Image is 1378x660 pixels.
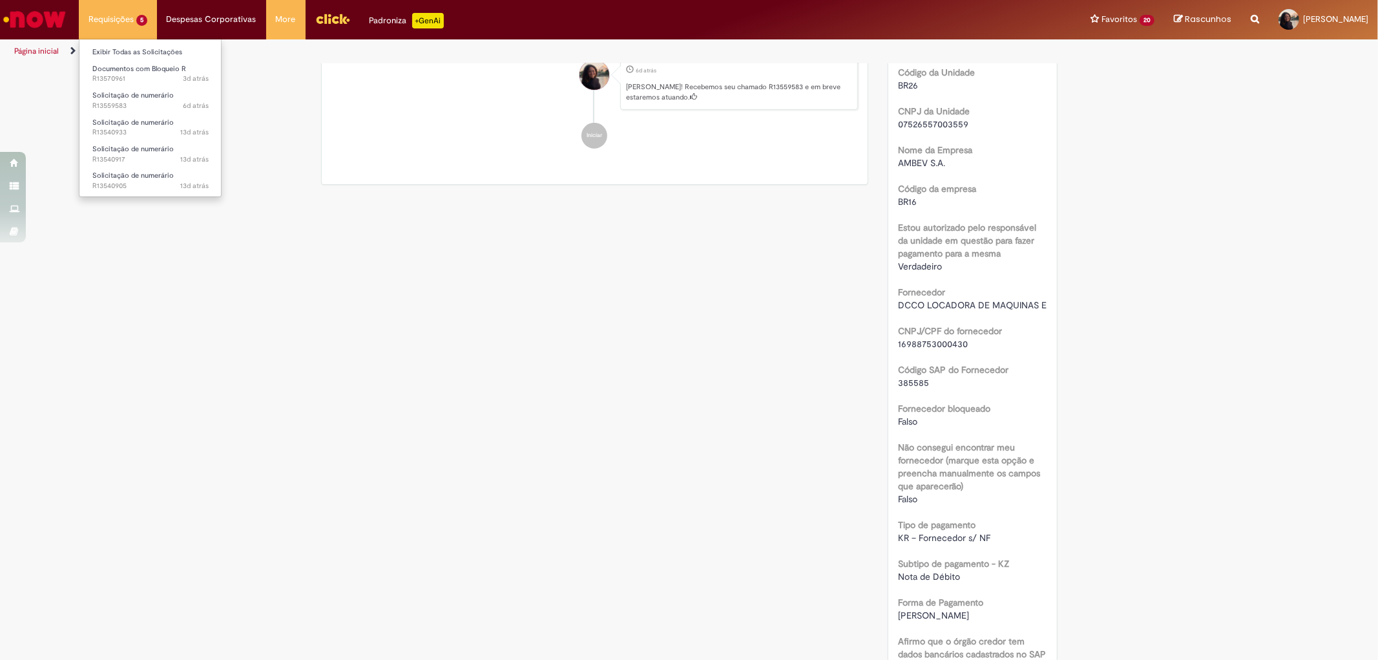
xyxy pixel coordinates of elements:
[331,48,859,110] li: Camily Vitoria Silva Sousa
[898,196,917,208] span: BR16
[92,74,209,84] span: R13570961
[898,299,1047,311] span: DCCO LOCADORA DE MAQUINAS E
[898,338,968,350] span: 16988753000430
[10,39,909,63] ul: Trilhas de página
[183,74,209,83] time: 26/09/2025 14:51:34
[92,144,174,154] span: Solicitação de numerário
[14,46,59,56] a: Página inicial
[180,127,209,137] span: 13d atrás
[183,74,209,83] span: 3d atrás
[636,67,656,74] span: 6d atrás
[79,169,222,193] a: Aberto R13540905 : Solicitação de numerário
[183,101,209,111] span: 6d atrás
[92,181,209,191] span: R13540905
[79,62,222,86] a: Aberto R13570961 : Documentos com Bloqueio R
[1,6,68,32] img: ServiceNow
[898,105,970,117] b: CNPJ da Unidade
[898,442,1040,492] b: Não consegui encontrar meu fornecedor (marque esta opção e preencha manualmente os campos que apa...
[1140,15,1154,26] span: 20
[1303,14,1368,25] span: [PERSON_NAME]
[898,493,917,505] span: Falso
[180,181,209,191] time: 16/09/2025 16:43:33
[167,13,256,26] span: Despesas Corporativas
[92,64,186,74] span: Documentos com Bloqueio R
[898,183,976,195] b: Código da empresa
[898,67,975,78] b: Código da Unidade
[370,13,444,28] div: Padroniza
[92,154,209,165] span: R13540917
[898,144,972,156] b: Nome da Empresa
[898,377,929,389] span: 385585
[92,90,174,100] span: Solicitação de numerário
[898,558,1009,570] b: Subtipo de pagamento - KZ
[898,571,960,582] span: Nota de Débito
[276,13,296,26] span: More
[626,82,851,102] p: [PERSON_NAME]! Recebemos seu chamado R13559583 e em breve estaremos atuando.
[92,171,174,180] span: Solicitação de numerário
[89,13,134,26] span: Requisições
[79,142,222,166] a: Aberto R13540917 : Solicitação de numerário
[898,416,917,427] span: Falso
[180,154,209,164] time: 16/09/2025 16:45:41
[180,154,209,164] span: 13d atrás
[898,80,918,91] span: BR26
[136,15,147,26] span: 5
[898,325,1002,337] b: CNPJ/CPF do fornecedor
[1101,13,1137,26] span: Favoritos
[898,403,990,414] b: Fornecedor bloqueado
[898,157,945,169] span: AMBEV S.A.
[79,116,222,140] a: Aberto R13540933 : Solicitação de numerário
[315,9,350,28] img: click_logo_yellow_360x200.png
[79,89,222,112] a: Aberto R13559583 : Solicitação de numerário
[898,118,968,130] span: 07526557003559
[180,181,209,191] span: 13d atrás
[898,364,1008,376] b: Código SAP do Fornecedor
[92,101,209,111] span: R13559583
[898,610,969,621] span: [PERSON_NAME]
[898,519,976,531] b: Tipo de pagamento
[92,127,209,138] span: R13540933
[1185,13,1231,25] span: Rascunhos
[898,261,942,272] span: Verdadeiro
[898,597,983,608] b: Forma de Pagamento
[579,60,609,90] div: Camily Vitoria Silva Sousa
[898,222,1036,259] b: Estou autorizado pelo responsável da unidade em questão para fazer pagamento para a mesma
[1174,14,1231,26] a: Rascunhos
[412,13,444,28] p: +GenAi
[898,286,945,298] b: Fornecedor
[79,45,222,59] a: Exibir Todas as Solicitações
[898,532,990,544] span: KR – Fornecedor s/ NF
[636,67,656,74] time: 23/09/2025 15:00:55
[92,118,174,127] span: Solicitação de numerário
[79,39,222,197] ul: Requisições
